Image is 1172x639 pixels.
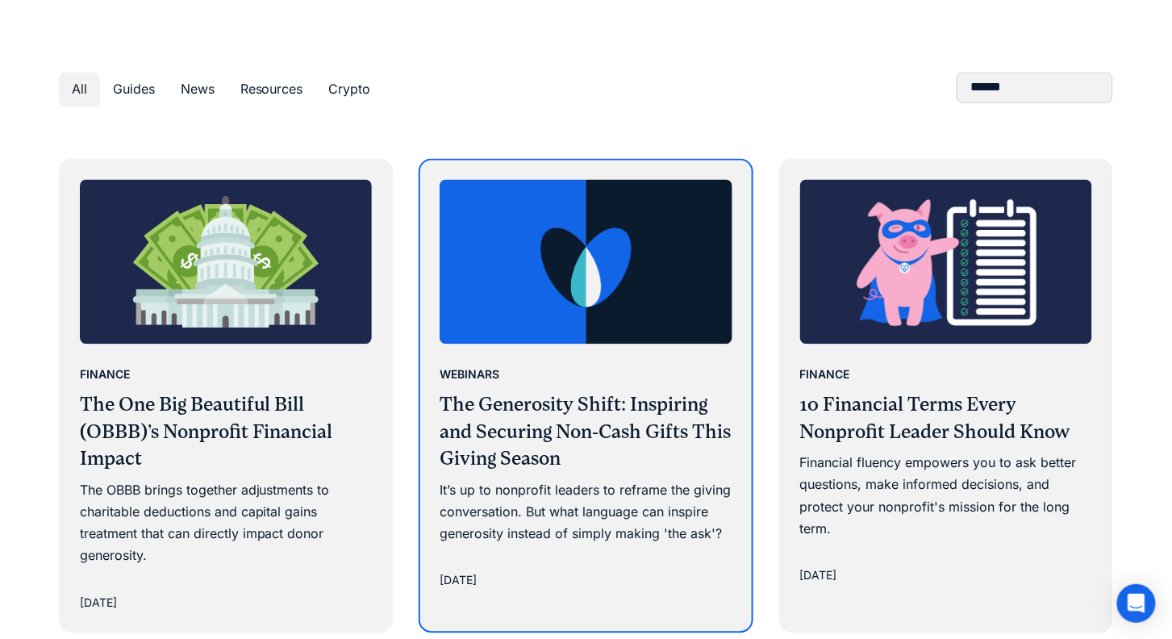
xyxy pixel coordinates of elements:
[80,480,373,568] div: The OBBB brings together adjustments to charitable deductions and capital gains treatment that ca...
[181,79,215,101] div: News
[60,161,392,632] a: FinanceThe One Big Beautiful Bill (OBBB)’s Nonprofit Financial ImpactThe OBBB brings together adj...
[420,161,752,610] a: WebinarsThe Generosity Shift: Inspiring and Securing Non-Cash Gifts This Giving SeasonIt’s up to ...
[440,571,477,591] div: [DATE]
[800,566,837,586] div: [DATE]
[329,79,371,101] div: Crypto
[80,594,117,613] div: [DATE]
[781,161,1112,605] a: Finance10 Financial Terms Every Nonprofit Leader Should KnowFinancial fluency empowers you to ask...
[800,392,1093,446] h3: 10 Financial Terms Every Nonprofit Leader Should Know
[113,79,155,101] div: Guides
[1117,584,1156,623] div: Open Intercom Messenger
[440,365,499,385] div: Webinars
[957,73,1113,103] form: Blog Search
[800,365,850,385] div: Finance
[80,365,130,385] div: Finance
[800,453,1093,541] div: Financial fluency empowers you to ask better questions, make informed decisions, and protect your...
[440,392,732,474] h3: The Generosity Shift: Inspiring and Securing Non-Cash Gifts This Giving Season
[240,79,303,101] div: Resources
[440,480,732,546] div: It’s up to nonprofit leaders to reframe the giving conversation. But what language can inspire ge...
[80,392,373,474] h3: The One Big Beautiful Bill (OBBB)’s Nonprofit Financial Impact
[72,79,87,101] div: All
